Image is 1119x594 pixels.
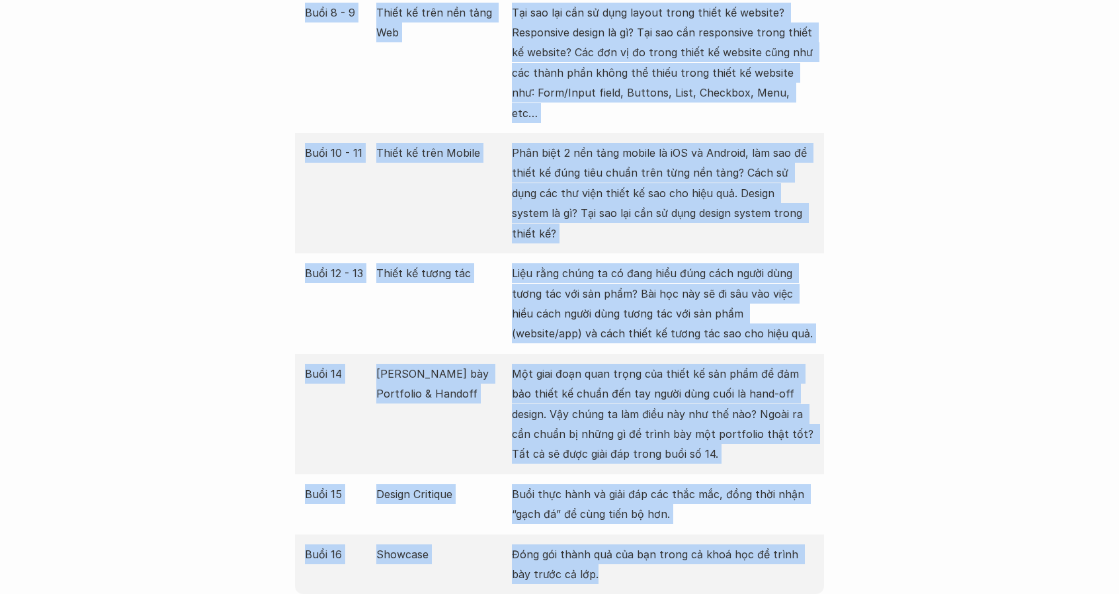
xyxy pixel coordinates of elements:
p: Thiết kế trên Mobile [376,143,506,163]
p: Buổi 8 - 9 [305,3,370,22]
p: Đóng gói thành quả của bạn trong cả khoá học để trình bày trước cả lớp. [512,544,814,585]
p: Buổi thực hành và giải đáp các thắc mắc, đồng thời nhận “gạch đá” để cùng tiến bộ hơn. [512,484,814,525]
p: Phân biệt 2 nền tảng mobile là iOS và Android, làm sao để thiết kế đúng tiêu chuẩn trên từng nền ... [512,143,814,243]
p: Buổi 12 - 13 [305,263,370,283]
p: Thiết kế tương tác [376,263,506,283]
p: Liệu rằng chúng ta có đang hiểu đúng cách người dùng tương tác với sản phẩm? Bài học này sẽ đi sâ... [512,263,814,344]
p: Tại sao lại cần sử dụng layout trong thiết kế website? Responsive design là gì? Tại sao cần respo... [512,3,814,123]
p: Một giai đoạn quan trọng của thiết kế sản phẩm để đảm bảo thiết kế chuẩn đến tay người dùng cuối ... [512,364,814,464]
p: Buổi 10 - 11 [305,143,370,163]
p: Design Critique [376,484,506,504]
p: Buổi 14 [305,364,370,384]
p: [PERSON_NAME] bày Portfolio & Handoff [376,364,506,404]
p: Showcase [376,544,506,564]
p: Thiết kế trên nền tảng Web [376,3,506,43]
p: Buổi 16 [305,544,370,564]
p: Buổi 15 [305,484,370,504]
